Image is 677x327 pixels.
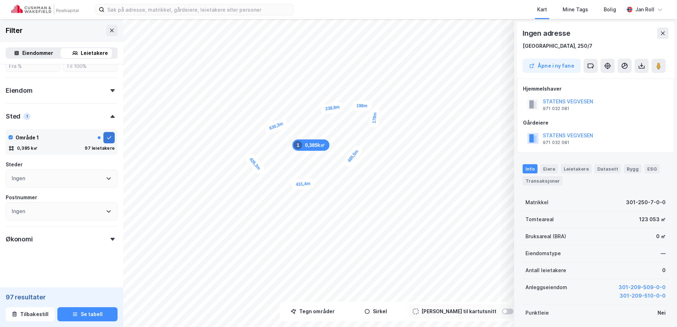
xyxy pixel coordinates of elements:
button: 301-209-510-0-0 [620,292,666,300]
div: Ingen [12,174,25,183]
div: Postnummer [6,193,37,202]
div: Filter [6,25,23,36]
div: Map marker [369,108,381,128]
div: Eiendom [6,86,33,95]
iframe: Chat Widget [642,293,677,327]
div: Map marker [244,152,266,176]
div: 0 ㎡ [656,232,666,241]
div: Bolig [604,5,616,14]
div: Anleggseiendom [525,283,567,292]
div: Leietakere [561,164,592,173]
div: 301-250-7-0-0 [626,198,666,207]
div: Tomteareal [525,215,554,224]
div: Antall leietakere [525,266,566,275]
div: Hjemmelshaver [523,85,668,93]
div: Punktleie [525,309,549,317]
div: Eiere [540,164,558,173]
input: Fra % [6,61,60,71]
div: [GEOGRAPHIC_DATA], 250/7 [523,42,592,50]
div: Eiendommer [22,49,53,57]
div: 0,385 k㎡ [17,145,38,151]
div: 97 leietakere [85,145,115,151]
button: 301-209-509-0-0 [619,283,666,292]
div: 1 [294,141,302,149]
button: Sirkel [346,304,406,319]
div: 123 053 ㎡ [639,215,666,224]
div: Mine Tags [563,5,588,14]
button: Se tabell [57,307,118,321]
div: Sted [6,112,21,121]
div: Eiendomstype [525,249,561,258]
div: Økonomi [6,235,33,243]
div: Map marker [291,178,315,190]
div: 971 032 081 [543,106,569,111]
div: Map marker [292,139,330,151]
button: Tilbakestill [6,307,55,321]
button: Åpne i ny fane [523,59,581,73]
div: Bygg [624,164,642,173]
input: Til 100% [63,61,117,71]
div: Leietakere [81,49,108,57]
img: cushman-wakefield-realkapital-logo.202ea83816669bd177139c58696a8fa1.svg [11,5,79,15]
button: Tegn områder [283,304,343,319]
div: Map marker [320,101,345,114]
div: 971 032 081 [543,140,569,145]
div: Område 1 [16,133,39,142]
div: 1 [23,113,30,120]
div: Ingen adresse [523,28,571,39]
div: Kontrollprogram for chat [642,293,677,327]
input: Søk på adresse, matrikkel, gårdeiere, leietakere eller personer [104,4,294,15]
div: Gårdeiere [523,119,668,127]
div: Map marker [342,144,364,168]
div: Map marker [264,117,289,135]
div: Matrikkel [525,198,548,207]
div: Steder [6,160,23,169]
div: Bruksareal (BRA) [525,232,566,241]
div: — [661,249,666,258]
div: [PERSON_NAME] til kartutsnitt [421,307,496,316]
div: 0 [662,266,666,275]
div: Ingen [12,207,25,216]
div: Info [523,164,537,173]
div: 97 resultater [6,293,118,302]
div: Datasett [594,164,621,173]
div: Kart [537,5,547,14]
div: Transaksjoner [523,176,563,185]
div: Jan Roll [635,5,654,14]
div: ESG [644,164,660,173]
div: Map marker [352,101,372,111]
